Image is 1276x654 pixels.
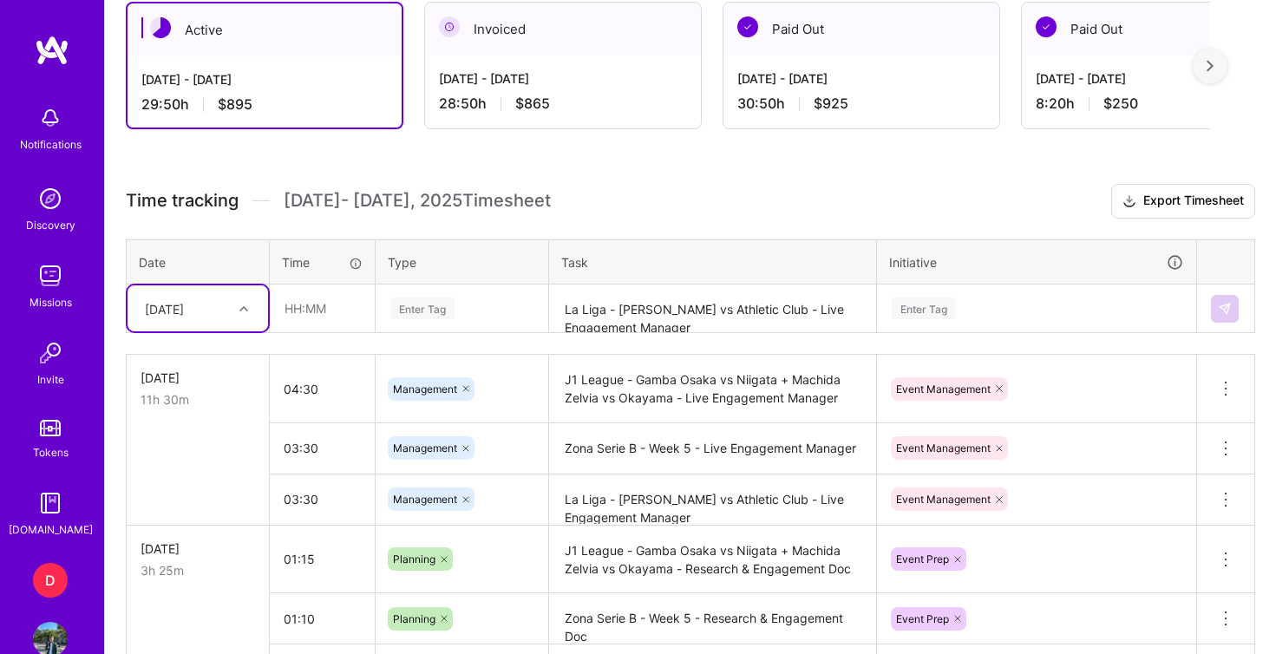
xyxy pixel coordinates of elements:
div: Initiative [889,252,1184,272]
div: Missions [29,293,72,311]
span: $250 [1103,95,1138,113]
img: logo [35,35,69,66]
img: discovery [33,181,68,216]
button: Export Timesheet [1111,184,1255,219]
textarea: J1 League - Gamba Osaka vs Niigata + Machida Zelvia vs Okayama - Live Engagement Manager [551,356,874,422]
img: Submit [1218,302,1232,316]
a: D [29,563,72,598]
div: Tokens [33,443,69,461]
span: Event Prep [896,553,949,566]
img: Invite [33,336,68,370]
img: Invoiced [439,16,460,37]
div: [DOMAIN_NAME] [9,520,93,539]
div: Time [282,253,363,271]
div: Enter Tag [390,295,455,322]
div: 29:50 h [141,95,388,114]
input: HH:MM [270,366,375,412]
div: [DATE] [141,540,255,558]
div: Invoiced [425,3,701,56]
div: 11h 30m [141,390,255,409]
div: D [33,563,68,598]
span: Event Management [896,493,991,506]
th: Task [549,239,877,284]
div: [DATE] [145,299,184,317]
th: Date [127,239,270,284]
div: 3h 25m [141,561,255,579]
img: tokens [40,420,61,436]
i: icon Chevron [239,304,248,313]
span: Event Management [896,441,991,455]
div: Notifications [20,135,82,154]
span: Time tracking [126,190,239,212]
img: guide book [33,486,68,520]
input: HH:MM [270,536,375,582]
input: HH:MM [271,285,374,331]
span: Management [393,493,457,506]
div: [DATE] - [DATE] [439,69,687,88]
i: icon Download [1122,193,1136,211]
span: Event Prep [896,612,949,625]
input: HH:MM [270,596,375,642]
div: [DATE] - [DATE] [737,69,985,88]
img: teamwork [33,258,68,293]
img: Active [150,17,171,38]
div: [DATE] - [DATE] [141,70,388,88]
span: Planning [393,612,435,625]
th: Type [376,239,549,284]
div: [DATE] [141,369,255,387]
span: Planning [393,553,435,566]
div: 30:50 h [737,95,985,113]
div: Active [128,3,402,56]
span: Event Management [896,383,991,396]
div: 28:50 h [439,95,687,113]
img: bell [33,101,68,135]
div: Invite [37,370,64,389]
textarea: La Liga - [PERSON_NAME] vs Athletic Club - Live Engagement Manager [551,476,874,524]
img: right [1207,60,1214,72]
span: $865 [515,95,550,113]
span: $925 [814,95,848,113]
img: Paid Out [1036,16,1057,37]
img: Paid Out [737,16,758,37]
textarea: Zona Serie B - Week 5 - Live Engagement Manager [551,425,874,473]
span: [DATE] - [DATE] , 2025 Timesheet [284,190,551,212]
span: Management [393,441,457,455]
textarea: J1 League - Gamba Osaka vs Niigata + Machida Zelvia vs Okayama - Research & Engagement Doc [551,527,874,592]
input: HH:MM [270,476,375,522]
div: Paid Out [723,3,999,56]
div: Discovery [26,216,75,234]
div: Enter Tag [892,295,956,322]
span: Management [393,383,457,396]
textarea: Zona Serie B - Week 5 - Research & Engagement Doc [551,595,874,643]
input: HH:MM [270,425,375,471]
span: $895 [218,95,252,114]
